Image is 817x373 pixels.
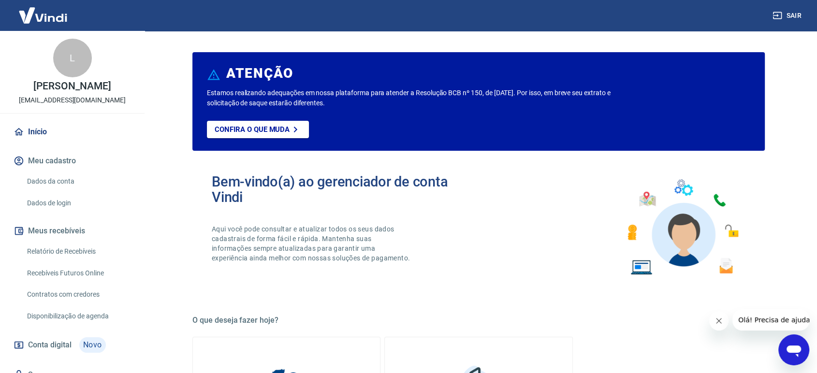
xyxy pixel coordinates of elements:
iframe: Botão para abrir a janela de mensagens [778,334,809,365]
p: Estamos realizando adequações em nossa plataforma para atender a Resolução BCB nº 150, de [DATE].... [207,88,642,108]
a: Contratos com credores [23,285,133,304]
div: L [53,39,92,77]
h2: Bem-vindo(a) ao gerenciador de conta Vindi [212,174,479,205]
button: Meus recebíveis [12,220,133,242]
a: Disponibilização de agenda [23,306,133,326]
p: Confira o que muda [215,125,290,134]
p: Aqui você pode consultar e atualizar todos os seus dados cadastrais de forma fácil e rápida. Mant... [212,224,412,263]
span: Novo [79,337,106,353]
p: [EMAIL_ADDRESS][DOMAIN_NAME] [19,95,126,105]
a: Dados de login [23,193,133,213]
iframe: Mensagem da empresa [732,309,809,330]
span: Conta digital [28,338,72,352]
button: Sair [771,7,805,25]
a: Conta digitalNovo [12,333,133,357]
p: [PERSON_NAME] [33,81,111,91]
img: Vindi [12,0,74,30]
a: Relatório de Recebíveis [23,242,133,261]
a: Confira o que muda [207,121,309,138]
iframe: Fechar mensagem [709,311,729,330]
a: Início [12,121,133,143]
h5: O que deseja fazer hoje? [192,316,765,325]
button: Meu cadastro [12,150,133,172]
a: Dados da conta [23,172,133,191]
span: Olá! Precisa de ajuda? [6,7,81,14]
h6: ATENÇÃO [226,69,293,78]
img: Imagem de um avatar masculino com diversos icones exemplificando as funcionalidades do gerenciado... [619,174,745,281]
a: Recebíveis Futuros Online [23,263,133,283]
